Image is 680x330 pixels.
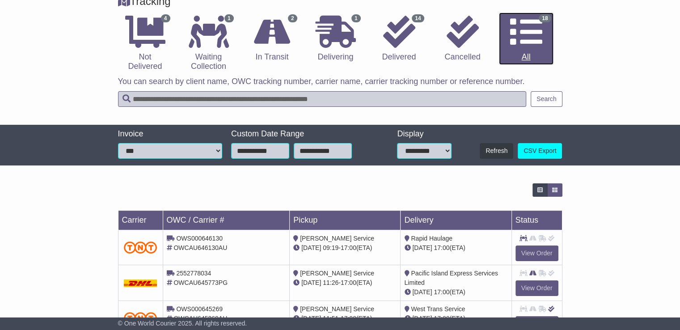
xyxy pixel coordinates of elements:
span: 17:00 [341,244,356,251]
span: 17:00 [434,244,449,251]
span: OWCAU645773PG [173,279,228,286]
span: Rapid Haulage [411,235,452,242]
div: - (ETA) [293,278,397,288]
div: (ETA) [404,314,507,323]
span: 11:51 [323,315,338,322]
span: OWS000646130 [176,235,223,242]
a: 1 Waiting Collection [182,13,236,75]
span: 1 [351,14,361,22]
span: OWCAU645269AU [173,315,227,322]
span: © One World Courier 2025. All rights reserved. [118,320,247,327]
span: 14 [412,14,424,22]
img: TNT_Domestic.png [124,312,157,324]
a: 18 All [499,13,553,65]
span: OWCAU646130AU [173,244,227,251]
div: Invoice [118,129,223,139]
a: 14 Delivered [372,13,427,65]
span: [DATE] [412,244,432,251]
a: 2 In Transit [245,13,300,65]
span: [DATE] [412,288,432,296]
td: Delivery [401,211,511,230]
a: View Order [515,245,558,261]
span: 2 [288,14,297,22]
span: 09:19 [323,244,338,251]
span: [DATE] [412,315,432,322]
td: Status [511,211,562,230]
a: View Order [515,280,558,296]
span: 1 [224,14,234,22]
div: - (ETA) [293,314,397,323]
div: (ETA) [404,243,507,253]
div: Custom Date Range [231,129,373,139]
a: 4 Not Delivered [118,13,173,75]
span: [PERSON_NAME] Service [300,235,374,242]
span: OWS000645269 [176,305,223,313]
div: Display [397,129,452,139]
span: [PERSON_NAME] Service [300,305,374,313]
div: (ETA) [404,288,507,297]
span: [DATE] [301,279,321,286]
span: 11:26 [323,279,338,286]
span: 2552778034 [176,270,211,277]
span: [DATE] [301,244,321,251]
a: Cancelled [435,13,490,65]
td: Pickup [290,211,401,230]
span: 17:00 [434,288,449,296]
span: Pacific Island Express Services Limited [404,270,498,286]
td: Carrier [118,211,163,230]
img: DHL.png [124,279,157,287]
td: OWC / Carrier # [163,211,290,230]
p: You can search by client name, OWC tracking number, carrier name, carrier tracking number or refe... [118,77,562,87]
span: [PERSON_NAME] Service [300,270,374,277]
span: 18 [539,14,551,22]
span: [DATE] [301,315,321,322]
span: 4 [161,14,170,22]
img: TNT_Domestic.png [124,241,157,254]
button: Search [531,91,562,107]
a: CSV Export [518,143,562,159]
span: 17:00 [341,315,356,322]
a: 1 Delivering [308,13,363,65]
span: 17:00 [434,315,449,322]
span: 17:00 [341,279,356,286]
div: - (ETA) [293,243,397,253]
button: Refresh [480,143,513,159]
span: West Trans Service [411,305,465,313]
